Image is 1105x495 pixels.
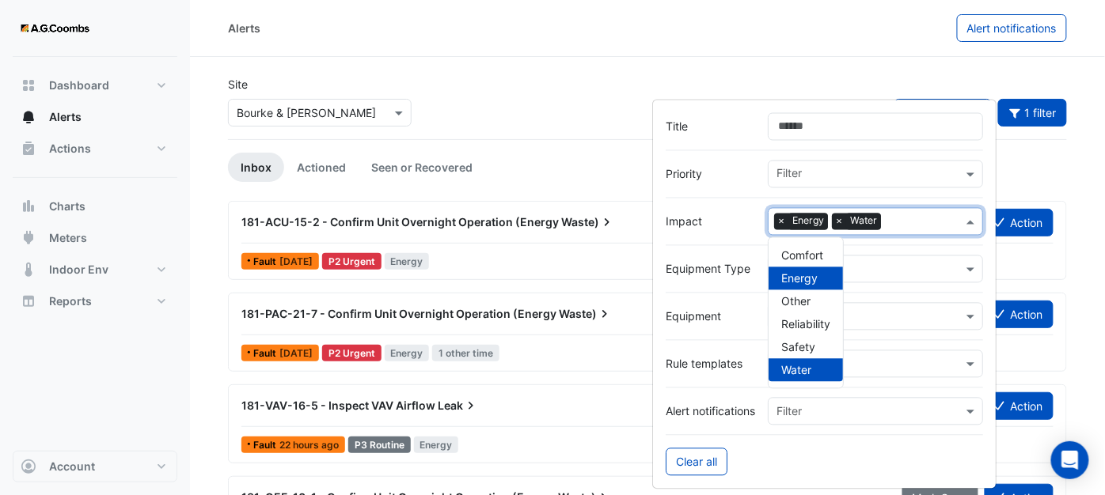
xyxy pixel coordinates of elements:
[21,230,36,246] app-icon: Meters
[49,141,91,157] span: Actions
[559,306,613,322] span: Waste)
[21,109,36,125] app-icon: Alerts
[13,191,177,222] button: Charts
[279,255,313,267] span: Sun 14-Sep-2025 21:00 AEST
[13,285,177,317] button: Reports
[13,222,177,254] button: Meters
[666,403,755,420] label: Alert notifications
[781,295,811,308] span: Other
[21,141,36,157] app-icon: Actions
[49,109,82,125] span: Alerts
[774,165,802,186] div: Filter
[666,448,727,476] button: Clear all
[561,214,615,230] span: Waste)
[241,215,559,229] span: 181-ACU-15-2 - Confirm Unit Overnight Operation (Energy
[781,249,823,263] span: Comfort
[666,119,755,135] label: Title
[284,153,359,182] a: Actioned
[279,347,313,359] span: Thu 29-May-2025 21:00 AEST
[967,21,1057,35] span: Alert notifications
[19,13,90,44] img: Company Logo
[385,345,430,361] span: Energy
[253,257,279,266] span: Fault
[322,345,382,361] div: P2 Urgent
[1051,441,1089,479] div: Open Intercom Messenger
[13,101,177,133] button: Alerts
[13,70,177,101] button: Dashboard
[49,198,85,214] span: Charts
[438,398,479,414] span: Leak
[846,213,881,229] span: Water
[49,262,108,278] span: Indoor Env
[359,153,485,182] a: Seen or Recovered
[49,230,87,246] span: Meters
[666,166,755,183] label: Priority
[769,238,843,388] div: Options List
[241,307,556,320] span: 181-PAC-21-7 - Confirm Unit Overnight Operation (Energy
[774,213,788,229] span: ×
[21,77,36,93] app-icon: Dashboard
[253,440,279,450] span: Fault
[348,436,411,453] div: P3 Routine
[788,213,828,229] span: Energy
[985,392,1054,420] button: Action
[49,77,109,93] span: Dashboard
[49,459,95,474] span: Account
[414,436,459,453] span: Energy
[781,364,811,377] span: Water
[253,349,279,358] span: Fault
[385,253,430,270] span: Energy
[228,20,260,36] div: Alerts
[781,318,830,331] span: Reliability
[432,345,499,361] span: 1 other time
[998,99,1068,127] button: 1 filter
[322,253,382,270] div: P2 Urgent
[21,198,36,214] app-icon: Charts
[666,261,755,278] label: Equipment Type
[985,209,1054,236] button: Action
[666,308,755,325] label: Equipment
[21,293,36,309] app-icon: Reports
[832,213,846,229] span: ×
[666,213,755,230] label: Impact
[279,439,339,451] span: Wed 17-Sep-2025 16:45 AEST
[781,272,818,285] span: Energy
[13,254,177,285] button: Indoor Env
[241,399,435,412] span: 181-VAV-16-5 - Inspect VAV Airflow
[228,153,284,182] a: Inbox
[957,14,1067,42] button: Alert notifications
[13,451,177,482] button: Account
[781,341,815,354] span: Safety
[13,133,177,164] button: Actions
[49,293,92,309] span: Reports
[21,262,36,278] app-icon: Indoor Env
[985,300,1054,328] button: Action
[228,76,248,93] label: Site
[666,356,755,372] label: Rule templates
